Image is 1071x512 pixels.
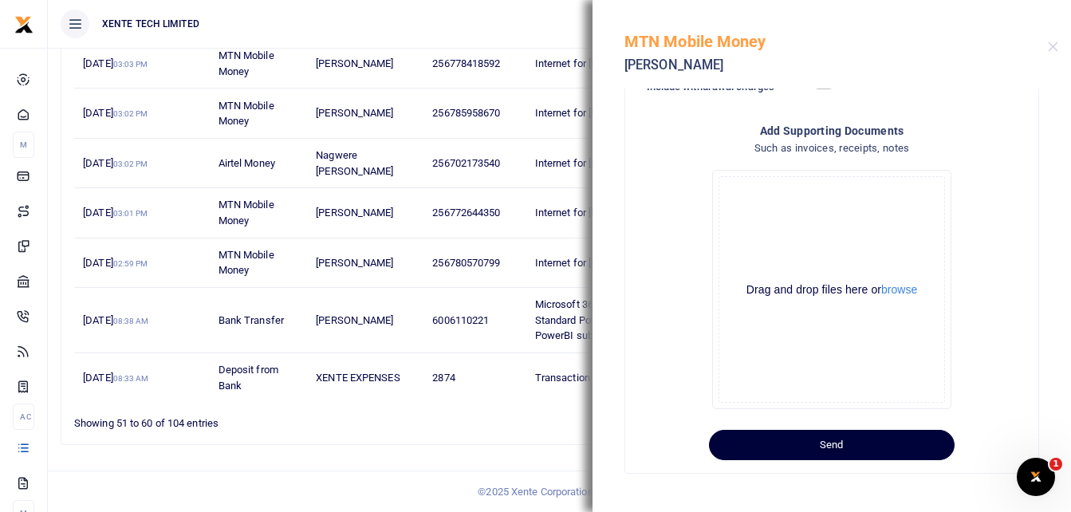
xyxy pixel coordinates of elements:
span: Deposit from Bank [219,364,278,392]
span: [DATE] [83,157,148,169]
li: M [13,132,34,158]
small: 03:02 PM [113,109,148,118]
span: Internet for [DATE] [535,57,619,69]
span: 1 [1049,458,1062,471]
button: Send [709,430,955,460]
div: Drag and drop files here or [719,282,944,297]
a: logo-small logo-large logo-large [14,18,33,30]
small: 03:01 PM [113,209,148,218]
button: Close [1048,41,1058,52]
span: MTN Mobile Money [219,199,274,226]
span: MTN Mobile Money [219,249,274,277]
span: Airtel Money [219,157,275,169]
h5: MTN Mobile Money [624,32,1048,51]
span: [PERSON_NAME] [316,57,393,69]
span: 256702173540 [432,157,500,169]
div: Showing 51 to 60 of 104 entries [74,407,472,431]
iframe: Intercom live chat [1017,458,1055,496]
div: File Uploader [712,170,951,409]
span: Internet for [DATE] [535,157,619,169]
span: [DATE] [83,57,148,69]
small: 03:03 PM [113,60,148,69]
span: [PERSON_NAME] [316,207,393,219]
span: [PERSON_NAME] [316,107,393,119]
small: 02:59 PM [113,259,148,268]
span: [DATE] [83,314,148,326]
span: [DATE] [83,372,148,384]
span: 2874 [432,372,455,384]
img: logo-small [14,15,33,34]
h5: [PERSON_NAME] [624,57,1048,73]
span: Internet for [DATE] [535,257,619,269]
small: 08:38 AM [113,317,149,325]
span: [DATE] [83,107,148,119]
span: [DATE] [83,207,148,219]
span: Microsoft 365 Business Standard Power apps and PowerBI subscriptions [535,298,652,341]
span: 256785958670 [432,107,500,119]
span: [DATE] [83,257,148,269]
span: XENTE TECH LIMITED [96,17,206,31]
span: Internet for [DATE] [535,107,619,119]
span: [PERSON_NAME] [316,314,393,326]
li: Ac [13,404,34,430]
button: browse [881,284,917,295]
span: [PERSON_NAME] [316,257,393,269]
h4: Such as invoices, receipts, notes [644,140,1019,157]
h4: Add supporting Documents [644,122,1019,140]
small: 08:33 AM [113,374,149,383]
span: MTN Mobile Money [219,49,274,77]
span: 6006110221 [432,314,489,326]
span: Bank Transfer [219,314,284,326]
span: Internet for [DATE] [535,207,619,219]
span: 256778418592 [432,57,500,69]
span: Transaction Deposit [535,372,628,384]
small: 03:02 PM [113,160,148,168]
span: 256772644350 [432,207,500,219]
span: Nagwere [PERSON_NAME] [316,149,393,177]
span: XENTE EXPENSES [316,372,400,384]
span: 256780570799 [432,257,500,269]
span: MTN Mobile Money [219,100,274,128]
